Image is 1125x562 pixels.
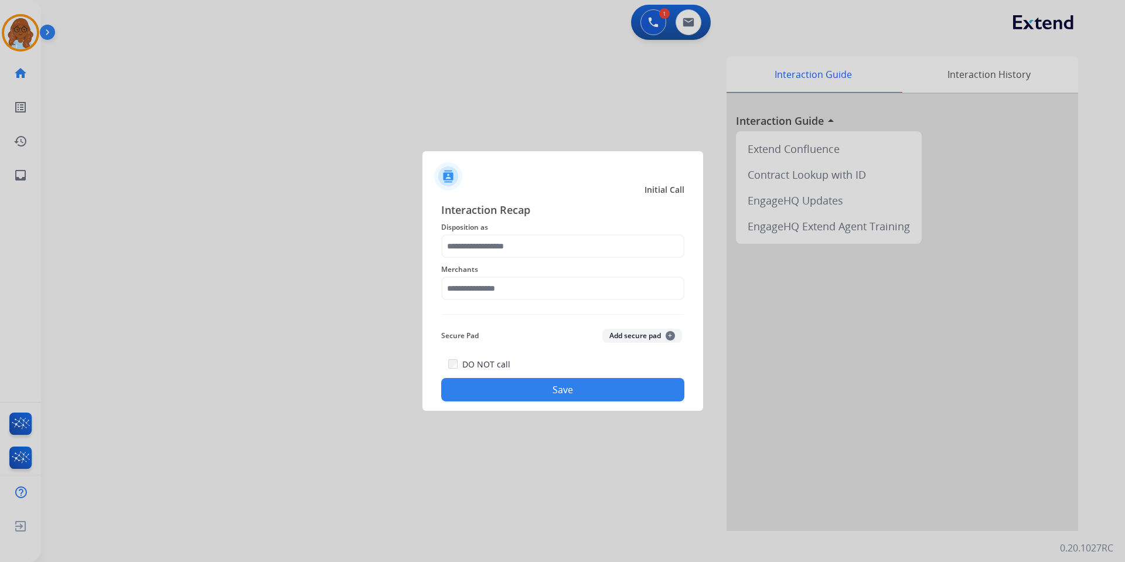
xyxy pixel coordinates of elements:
span: Disposition as [441,220,684,234]
span: Interaction Recap [441,202,684,220]
span: Merchants [441,263,684,277]
label: DO NOT call [462,359,510,370]
button: Save [441,378,684,401]
p: 0.20.1027RC [1060,541,1113,555]
span: Secure Pad [441,329,479,343]
span: Initial Call [645,184,684,196]
span: + [666,331,675,340]
img: contactIcon [434,162,462,190]
button: Add secure pad+ [602,329,682,343]
img: contact-recap-line.svg [441,314,684,315]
